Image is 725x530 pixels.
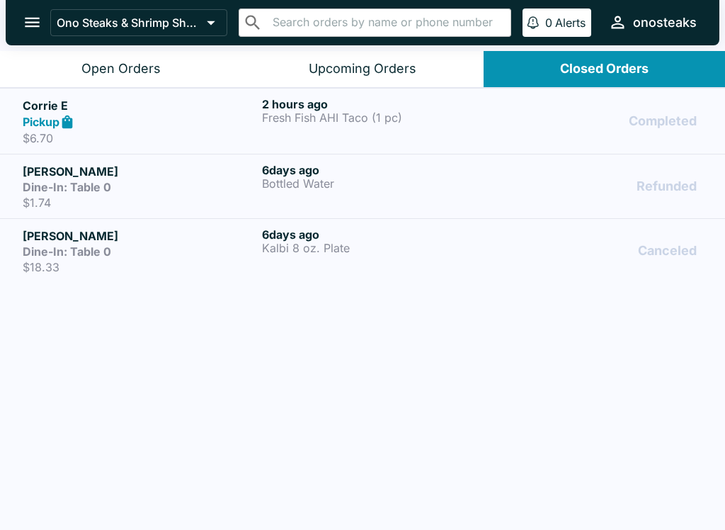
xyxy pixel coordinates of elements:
[14,4,50,40] button: open drawer
[555,16,586,30] p: Alerts
[23,97,256,114] h5: Corrie E
[262,227,319,242] span: 6 days ago
[23,180,111,194] strong: Dine-In: Table 0
[603,7,702,38] button: onosteaks
[23,260,256,274] p: $18.33
[23,115,59,129] strong: Pickup
[262,97,496,111] h6: 2 hours ago
[23,244,111,259] strong: Dine-In: Table 0
[268,13,505,33] input: Search orders by name or phone number
[560,61,649,77] div: Closed Orders
[23,163,256,180] h5: [PERSON_NAME]
[262,177,496,190] p: Bottled Water
[262,111,496,124] p: Fresh Fish AHI Taco (1 pc)
[545,16,552,30] p: 0
[50,9,227,36] button: Ono Steaks & Shrimp Shack
[23,227,256,244] h5: [PERSON_NAME]
[23,196,256,210] p: $1.74
[57,16,201,30] p: Ono Steaks & Shrimp Shack
[262,163,319,177] span: 6 days ago
[633,14,697,31] div: onosteaks
[81,61,161,77] div: Open Orders
[23,131,256,145] p: $6.70
[262,242,496,254] p: Kalbi 8 oz. Plate
[309,61,416,77] div: Upcoming Orders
